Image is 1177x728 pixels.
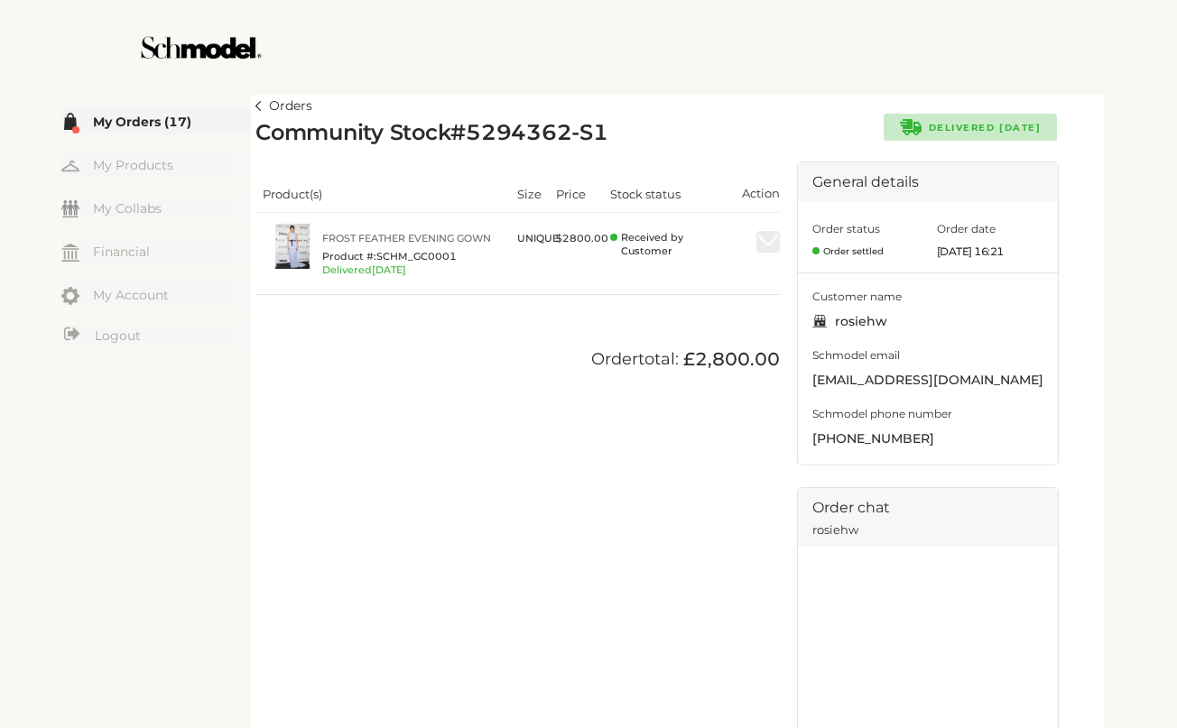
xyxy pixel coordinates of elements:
[929,122,1042,134] span: Delivered [DATE]
[812,495,1043,520] span: Order chat
[255,175,510,213] th: Product(s)
[742,186,780,200] span: Action
[322,263,406,277] span: Delivered [DATE]
[517,224,559,253] div: UNIQUE
[812,222,880,235] span: Order status
[61,108,251,134] a: My Orders (17)
[61,244,79,262] img: my-financial.svg
[322,249,503,263] span: Product #: SCHM_GC0001
[61,108,251,350] div: Menu
[621,231,727,258] span: Received by Customer
[61,195,251,221] a: My Collabs
[812,173,919,190] span: General details
[61,113,79,131] img: my-order.svg
[61,152,251,178] a: My Products
[603,175,709,213] th: Stock status
[812,346,1043,364] span: Schmodel email
[61,325,251,347] a: Logout
[812,315,827,327] img: shop-black.svg
[812,311,1043,333] span: rosiehw
[322,231,503,245] a: Frost Feather Evening Gown
[937,222,996,235] span: Order date
[255,96,312,117] a: Orders
[900,119,922,135] img: car-green.svg
[549,175,603,213] th: Price
[255,348,780,370] div: Order total:
[61,200,79,217] img: my-friends.svg
[812,429,1043,450] span: [PHONE_NUMBER]
[61,287,79,305] img: my-account.svg
[255,101,262,111] img: left-arrow.svg
[61,238,251,264] a: Financial
[812,288,1043,306] span: Customer name
[812,520,1043,539] span: rosiehw
[510,175,549,213] th: Size
[812,405,1043,423] span: Schmodel phone number
[679,348,780,370] span: £2,800.00
[812,370,1043,392] span: orders+rosiehw@schmodel.shop
[255,120,608,147] h2: Community Stock # 5294362-S1
[610,231,727,258] span: Transaction Settled
[812,244,884,258] span: Order settled
[556,232,608,244] span: $ 2800.00
[61,157,79,175] img: my-hanger.svg
[937,244,1043,258] span: [DATE] 16:21
[61,281,251,308] a: My Account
